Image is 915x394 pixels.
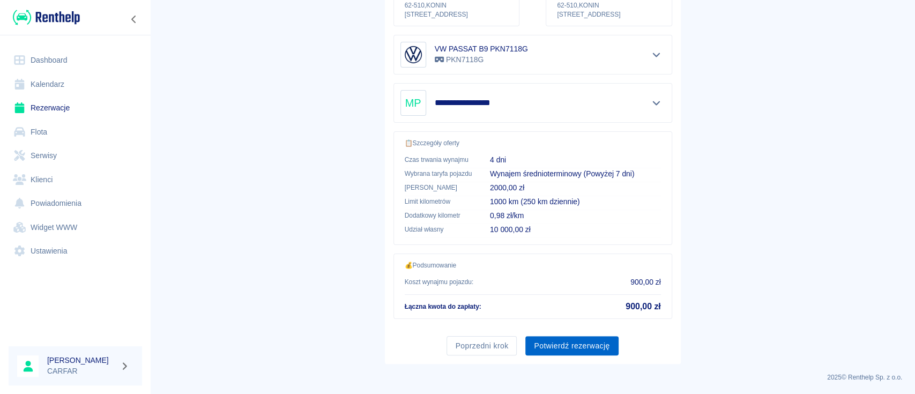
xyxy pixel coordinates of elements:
[9,239,142,263] a: Ustawienia
[405,261,661,270] p: 💰 Podsumowanie
[9,191,142,215] a: Powiadomienia
[405,1,508,10] p: 62-510 , KONIN
[626,301,660,312] h5: 900,00 zł
[405,225,473,234] p: Udział własny
[13,9,80,26] img: Renthelp logo
[9,215,142,240] a: Widget WWW
[9,120,142,144] a: Flota
[126,12,142,26] button: Zwiń nawigację
[630,277,660,288] p: 900,00 zł
[47,355,116,366] h6: [PERSON_NAME]
[405,302,481,311] p: Łączna kwota do zapłaty :
[490,182,661,194] p: 2000,00 zł
[9,96,142,120] a: Rezerwacje
[400,90,426,116] div: MP
[490,210,661,221] p: 0,98 zł/km
[435,54,528,65] p: PKN7118G
[435,43,528,54] h6: VW PASSAT B9 PKN7118G
[405,183,473,192] p: [PERSON_NAME]
[9,168,142,192] a: Klienci
[557,10,660,19] p: [STREET_ADDRESS]
[403,44,424,65] img: Image
[163,373,902,382] p: 2025 © Renthelp Sp. z o.o.
[490,154,661,166] p: 4 dni
[490,168,661,180] p: Wynajem średnioterminowy (Powyżej 7 dni)
[9,9,80,26] a: Renthelp logo
[447,336,517,356] button: Poprzedni krok
[525,336,618,356] button: Potwierdź rezerwację
[9,48,142,72] a: Dashboard
[47,366,116,377] p: CARFAR
[648,47,665,62] button: Pokaż szczegóły
[405,155,473,165] p: Czas trwania wynajmu
[405,138,661,148] p: 📋 Szczegóły oferty
[405,169,473,179] p: Wybrana taryfa pojazdu
[9,72,142,96] a: Kalendarz
[490,196,661,207] p: 1000 km (250 km dziennie)
[405,197,473,206] p: Limit kilometrów
[405,277,474,287] p: Koszt wynajmu pojazdu :
[405,10,508,19] p: [STREET_ADDRESS]
[9,144,142,168] a: Serwisy
[490,224,661,235] p: 10 000,00 zł
[405,211,473,220] p: Dodatkowy kilometr
[648,95,665,110] button: Pokaż szczegóły
[557,1,660,10] p: 62-510 , KONIN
